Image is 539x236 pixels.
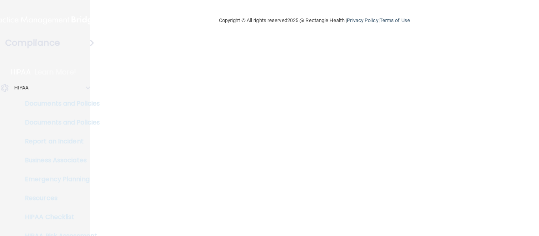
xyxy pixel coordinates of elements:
p: Learn More! [35,67,77,77]
a: Terms of Use [380,17,410,23]
p: Business Associates [5,156,113,164]
p: Documents and Policies [5,100,113,108]
a: Privacy Policy [347,17,378,23]
p: HIPAA Checklist [5,213,113,221]
p: Emergency Planning [5,175,113,183]
p: HIPAA [14,83,29,93]
h4: Compliance [5,37,60,48]
p: Report an Incident [5,138,113,145]
div: Copyright © All rights reserved 2025 @ Rectangle Health | | [170,8,459,33]
p: HIPAA [11,67,31,77]
p: Documents and Policies [5,119,113,126]
p: Resources [5,194,113,202]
